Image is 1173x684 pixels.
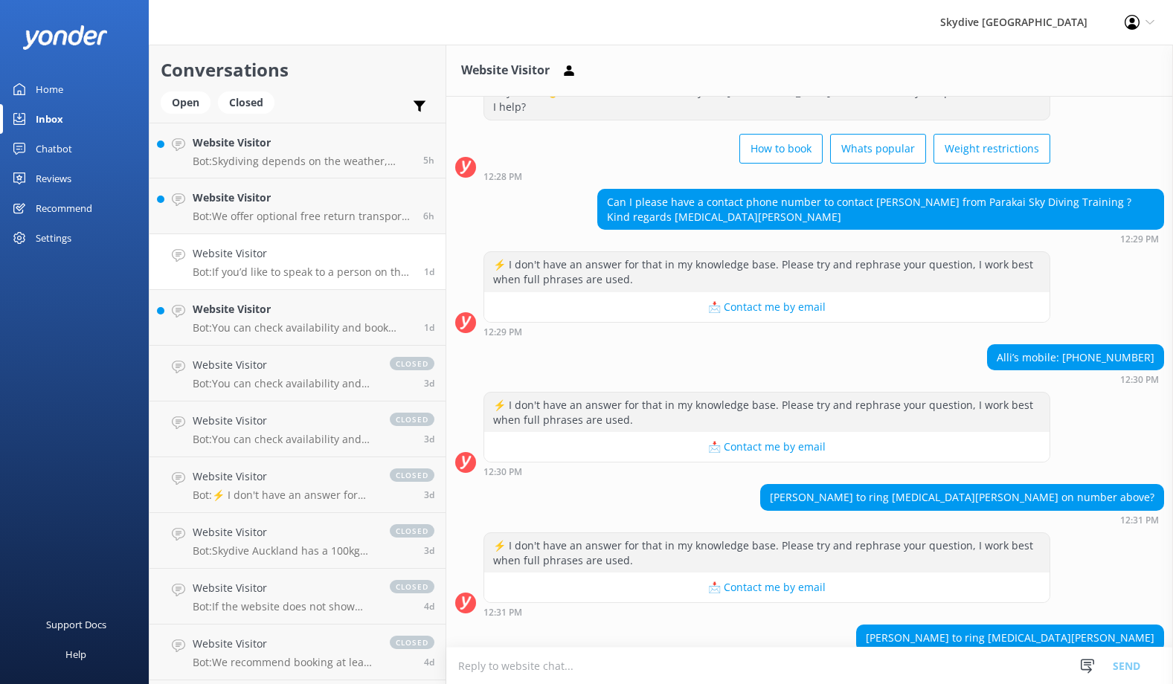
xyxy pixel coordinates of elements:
a: Website VisitorBot:If you’d like to speak to a person on the Skydive Auckland team, please call [... [150,234,446,290]
button: Whats popular [830,134,926,164]
a: Website VisitorBot:We recommend booking at least 24 hours in advance. Walk-ins are accepted, but ... [150,625,446,680]
div: Hey there 👋 I'm a virtual assistant for Skydive [GEOGRAPHIC_DATA], here to answer your questions.... [484,80,1050,119]
div: Settings [36,223,71,253]
p: Bot: You can check availability and book your skydiving experience on our website by clicking 'Bo... [193,377,375,390]
p: Bot: ⚡ I don't have an answer for that in my knowledge base. Please try and rephrase your questio... [193,488,375,502]
span: closed [390,580,434,593]
div: Sep 29 2025 12:29pm (UTC +13:00) Pacific/Auckland [597,233,1164,244]
strong: 12:28 PM [483,172,522,181]
strong: 12:31 PM [483,608,522,617]
div: Alli’s mobile: [PHONE_NUMBER] [988,345,1163,370]
strong: 12:29 PM [483,328,522,337]
div: Sep 29 2025 12:29pm (UTC +13:00) Pacific/Auckland [483,326,1050,337]
a: Website VisitorBot:You can check availability and book your skydiving experience on our website b... [150,346,446,401]
a: Closed [218,94,282,110]
h2: Conversations [161,56,434,84]
span: Sep 30 2025 09:11am (UTC +13:00) Pacific/Auckland [423,154,434,167]
a: Website VisitorBot:⚡ I don't have an answer for that in my knowledge base. Please try and rephras... [150,457,446,513]
div: Can I please have a contact phone number to contact [PERSON_NAME] from Parakai Sky Diving Trainin... [598,190,1163,229]
p: Bot: We recommend booking at least 24 hours in advance. Walk-ins are accepted, but it's best to c... [193,656,375,669]
span: Sep 29 2025 06:12am (UTC +13:00) Pacific/Auckland [424,321,434,334]
h4: Website Visitor [193,580,375,596]
div: Help [65,639,86,669]
a: Website VisitorBot:You can check availability and book your skydiving experience on our website b... [150,401,446,457]
strong: 12:31 PM [1120,516,1159,525]
strong: 12:30 PM [1120,375,1159,384]
div: Support Docs [46,610,106,639]
h4: Website Visitor [193,245,413,262]
span: closed [390,636,434,649]
a: Website VisitorBot:Skydive Auckland has a 100kg weight restriction for tandem skydiving. However,... [150,513,446,569]
button: 📩 Contact me by email [484,572,1050,602]
p: Bot: Skydiving depends on the weather, which can change quickly. To confirm your skydive, you’ll ... [193,155,412,168]
h4: Website Visitor [193,190,412,206]
h4: Website Visitor [193,301,413,317]
div: Reviews [36,164,71,193]
p: Bot: You can check availability and book your skydiving experience on our website by clicking 'Bo... [193,321,413,335]
div: ⚡ I don't have an answer for that in my knowledge base. Please try and rephrase your question, I ... [484,393,1050,432]
button: 📩 Contact me by email [484,432,1050,462]
span: Sep 27 2025 12:45pm (UTC +13:00) Pacific/Auckland [424,377,434,390]
span: Sep 27 2025 02:38am (UTC +13:00) Pacific/Auckland [424,433,434,445]
span: Sep 25 2025 07:33pm (UTC +13:00) Pacific/Auckland [424,656,434,668]
span: Sep 26 2025 04:29pm (UTC +13:00) Pacific/Auckland [424,544,434,557]
span: closed [390,524,434,538]
span: closed [390,357,434,370]
span: closed [390,413,434,426]
h4: Website Visitor [193,468,375,485]
div: Open [161,91,211,114]
p: Bot: You can check availability and book your skydiving experience on our website by clicking 'Bo... [193,433,375,446]
button: How to book [739,134,823,164]
div: Recommend [36,193,92,223]
button: 📩 Contact me by email [484,292,1050,322]
a: Website VisitorBot:Skydiving depends on the weather, which can change quickly. To confirm your sk... [150,123,446,178]
h3: Website Visitor [461,61,550,80]
span: Sep 30 2025 08:08am (UTC +13:00) Pacific/Auckland [423,210,434,222]
span: closed [390,468,434,482]
div: Sep 29 2025 12:30pm (UTC +13:00) Pacific/Auckland [483,466,1050,477]
div: Inbox [36,104,63,134]
img: yonder-white-logo.png [22,25,108,50]
strong: 12:30 PM [483,468,522,477]
div: ⚡ I don't have an answer for that in my knowledge base. Please try and rephrase your question, I ... [484,252,1050,291]
p: Bot: Skydive Auckland has a 100kg weight restriction for tandem skydiving. However, it may be pos... [193,544,375,558]
span: Sep 29 2025 12:32pm (UTC +13:00) Pacific/Auckland [424,265,434,278]
h4: Website Visitor [193,135,412,151]
div: Sep 29 2025 12:31pm (UTC +13:00) Pacific/Auckland [760,514,1164,525]
span: Sep 26 2025 08:42pm (UTC +13:00) Pacific/Auckland [424,488,434,501]
a: Website VisitorBot:If the website does not show availability for your preferred time on the [DATE... [150,569,446,625]
p: Bot: If the website does not show availability for your preferred time on the [DATE], please call... [193,600,375,613]
strong: 12:29 PM [1120,235,1159,244]
div: Sep 29 2025 12:28pm (UTC +13:00) Pacific/Auckland [483,171,1050,181]
span: Sep 26 2025 10:19am (UTC +13:00) Pacific/Auckland [424,600,434,613]
div: Home [36,74,63,104]
p: Bot: We offer optional free return transport from [GEOGRAPHIC_DATA], which you can book with your... [193,210,412,223]
div: ⚡ I don't have an answer for that in my knowledge base. Please try and rephrase your question, I ... [484,533,1050,572]
div: Chatbot [36,134,72,164]
div: Sep 29 2025 12:31pm (UTC +13:00) Pacific/Auckland [483,607,1050,617]
p: Bot: If you’d like to speak to a person on the Skydive Auckland team, please call [PHONE_NUMBER] ... [193,265,413,279]
button: Weight restrictions [933,134,1050,164]
h4: Website Visitor [193,636,375,652]
div: [PERSON_NAME] to ring [MEDICAL_DATA][PERSON_NAME] on number above? [761,485,1163,510]
h4: Website Visitor [193,357,375,373]
a: Website VisitorBot:You can check availability and book your skydiving experience on our website b... [150,290,446,346]
a: Open [161,94,218,110]
a: Website VisitorBot:We offer optional free return transport from [GEOGRAPHIC_DATA], which you can ... [150,178,446,234]
div: [PERSON_NAME] to ring [MEDICAL_DATA][PERSON_NAME] [857,625,1163,651]
div: Closed [218,91,274,114]
h4: Website Visitor [193,413,375,429]
div: Sep 29 2025 12:30pm (UTC +13:00) Pacific/Auckland [987,374,1164,384]
h4: Website Visitor [193,524,375,541]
